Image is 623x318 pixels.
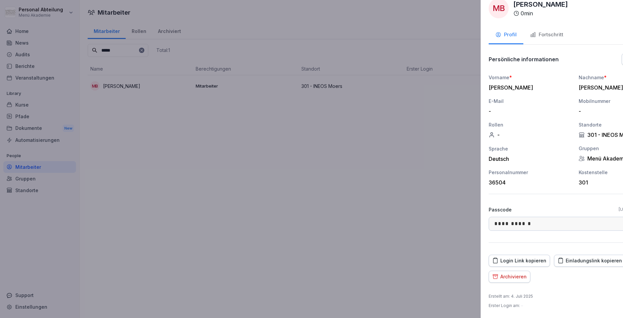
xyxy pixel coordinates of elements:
[489,74,572,81] div: Vorname
[492,257,546,264] div: Login Link kopieren
[489,206,512,213] p: Passcode
[489,271,530,283] button: Archivieren
[489,108,569,115] div: -
[558,257,622,264] div: Einladungslink kopieren
[489,156,572,162] div: Deutsch
[492,273,527,280] div: Archivieren
[530,31,563,39] div: Fortschritt
[489,169,572,176] div: Personalnummer
[489,255,550,267] button: Login Link kopieren
[489,84,569,91] div: [PERSON_NAME]
[489,293,533,299] p: Erstellt am : 4. Juli 2025
[521,303,523,308] span: –
[489,26,523,44] button: Profil
[489,145,572,152] div: Sprache
[489,132,572,138] div: -
[523,26,570,44] button: Fortschritt
[521,9,533,17] p: 0 min
[489,121,572,128] div: Rollen
[489,303,523,309] p: Erster Login am :
[489,56,559,63] p: Persönliche informationen
[495,31,517,39] div: Profil
[489,98,572,105] div: E-Mail
[489,179,569,186] div: 36504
